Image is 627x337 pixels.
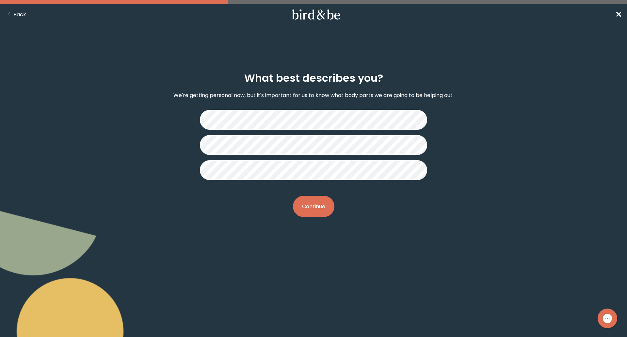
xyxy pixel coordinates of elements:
[615,9,622,20] a: ✕
[594,306,620,330] iframe: Gorgias live chat messenger
[5,10,26,19] button: Back Button
[173,91,454,99] p: We're getting personal now, but it's important for us to know what body parts we are going to be ...
[244,70,383,86] h2: What best describes you?
[293,196,334,217] button: Continue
